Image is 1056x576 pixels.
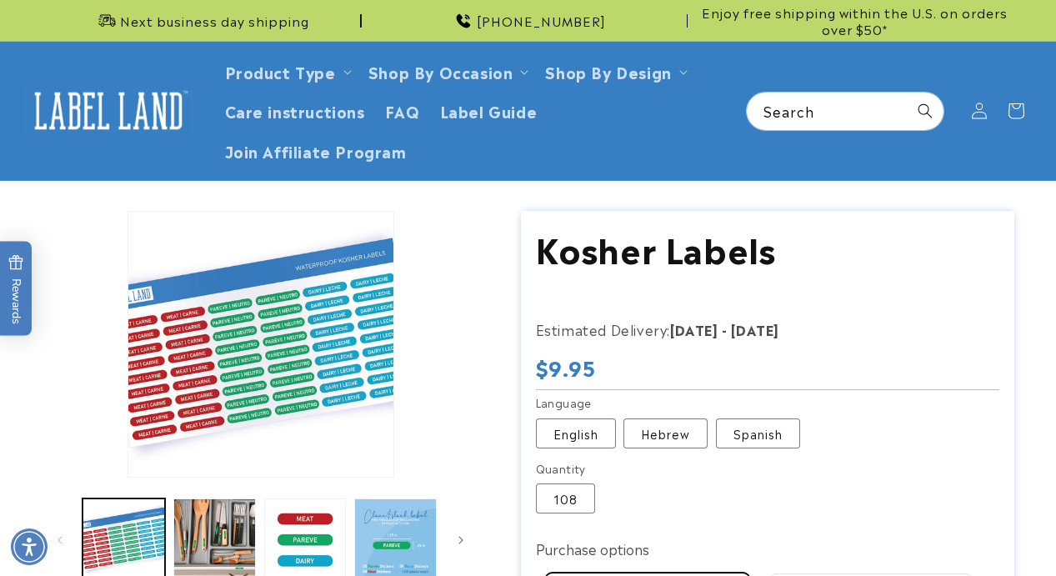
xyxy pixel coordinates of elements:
[225,101,365,120] span: Care instructions
[368,62,513,81] span: Shop By Occasion
[430,91,548,130] a: Label Guide
[731,319,779,339] strong: [DATE]
[536,352,596,382] span: $9.95
[670,319,718,339] strong: [DATE]
[375,91,430,130] a: FAQ
[215,131,417,170] a: Join Affiliate Program
[535,52,693,91] summary: Shop By Design
[536,538,649,558] label: Purchase options
[536,318,953,342] p: Estimated Delivery:
[536,483,595,513] label: 108
[716,418,800,448] label: Spanish
[536,226,1000,269] h1: Kosher Labels
[623,418,708,448] label: Hebrew
[706,498,1039,559] iframe: Gorgias Floating Chat
[694,4,1014,37] span: Enjoy free shipping within the U.S. on orders over $50*
[477,13,606,29] span: [PHONE_NUMBER]
[440,101,538,120] span: Label Guide
[722,319,728,339] strong: -
[536,394,593,411] legend: Language
[907,93,943,129] button: Search
[545,60,671,83] a: Shop By Design
[225,141,407,160] span: Join Affiliate Program
[443,522,479,558] button: Slide right
[19,78,198,143] a: Label Land
[536,460,588,477] legend: Quantity
[358,52,536,91] summary: Shop By Occasion
[11,528,48,565] div: Accessibility Menu
[8,254,24,323] span: Rewards
[385,101,420,120] span: FAQ
[215,52,358,91] summary: Product Type
[215,91,375,130] a: Care instructions
[120,13,309,29] span: Next business day shipping
[225,60,336,83] a: Product Type
[25,85,192,137] img: Label Land
[536,418,616,448] label: English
